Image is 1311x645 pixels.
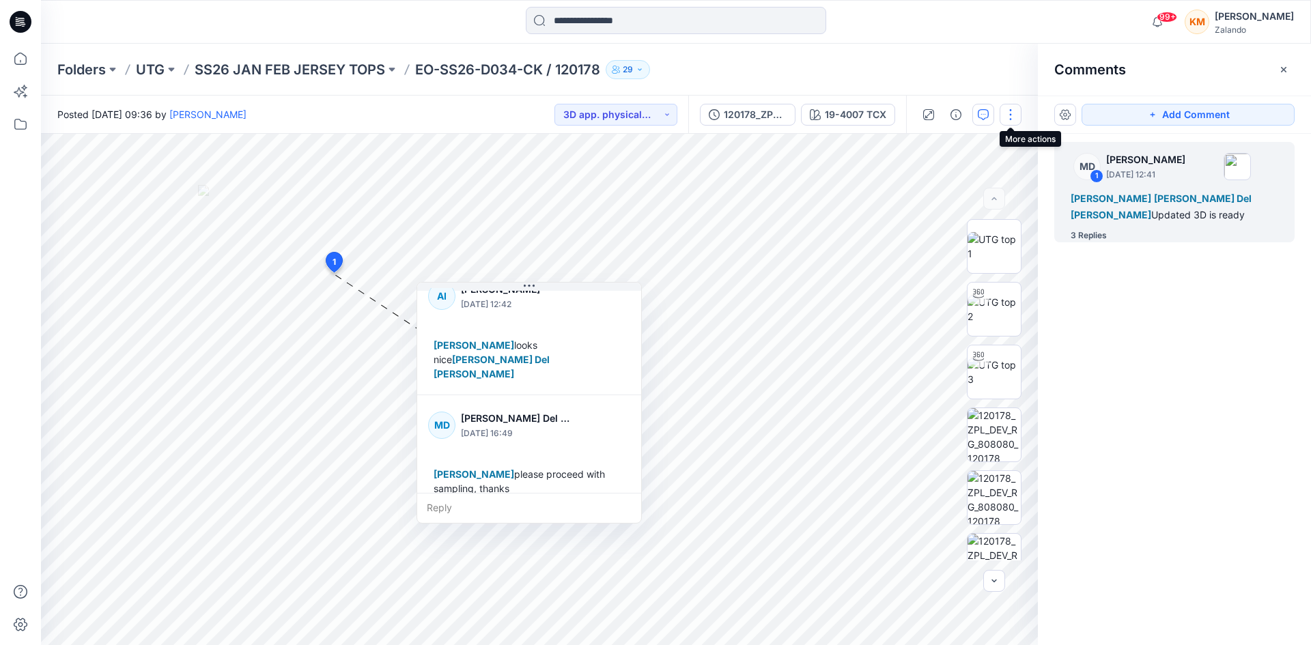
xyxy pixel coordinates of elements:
a: SS26 JAN FEB JERSEY TOPS [195,60,385,79]
h2: Comments [1054,61,1126,78]
button: Details [945,104,967,126]
img: UTG top 3 [968,358,1021,386]
div: 3 Replies [1071,229,1107,242]
div: Zalando [1215,25,1294,35]
p: [DATE] 12:42 [461,298,572,311]
p: [DATE] 16:49 [461,427,572,440]
span: Posted [DATE] 09:36 by [57,107,246,121]
span: [PERSON_NAME] Del [PERSON_NAME] [1071,192,1252,220]
div: MD [428,412,455,439]
p: [DATE] 12:41 [1106,168,1185,182]
div: AI [428,283,455,310]
img: 120178_ZPL_DEV_RG_808080_120178 patterns -- [968,471,1021,524]
span: [PERSON_NAME] [434,468,514,480]
div: [PERSON_NAME] [1215,8,1294,25]
div: looks nice [428,332,630,386]
button: 19-4007 TCX [801,104,895,126]
p: EO-SS26-D034-CK / 120178 [415,60,600,79]
p: [PERSON_NAME] Del [PERSON_NAME] [461,410,572,427]
img: 120178_ZPL_DEV_RG_808080_120178 mc [968,534,1021,587]
p: 29 [623,62,633,77]
img: UTG top 1 [968,232,1021,261]
div: please proceed with sampling, thanks [428,461,630,501]
img: UTG top 2 [968,295,1021,324]
span: 1 [333,256,336,268]
div: MD [1073,153,1101,180]
img: 120178_ZPL_DEV_RG_808080_120178 how to sewn [968,408,1021,461]
a: Folders [57,60,106,79]
span: 99+ [1157,12,1177,23]
button: 120178_ZPL_DEV2_RG [700,104,795,126]
div: 19-4007 TCX [825,107,886,122]
span: [PERSON_NAME] [1071,192,1151,204]
span: [PERSON_NAME] Del [PERSON_NAME] [434,354,552,379]
button: Add Comment [1082,104,1295,126]
p: [PERSON_NAME] [1106,152,1185,168]
div: Reply [417,493,641,523]
button: 29 [606,60,650,79]
a: UTG [136,60,165,79]
a: [PERSON_NAME] [169,109,246,120]
div: 1 [1090,169,1103,183]
div: Updated 3D is ready [1071,190,1278,223]
span: [PERSON_NAME] [434,339,514,351]
div: KM [1185,10,1209,34]
div: 120178_ZPL_DEV2_RG [724,107,787,122]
